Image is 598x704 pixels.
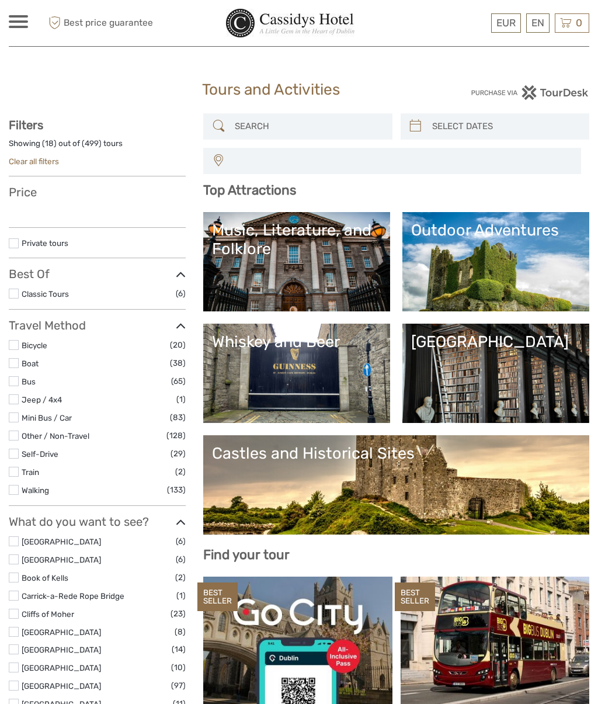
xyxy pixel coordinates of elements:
a: Book of Kells [22,573,68,582]
a: Bus [22,377,36,386]
span: (1) [176,589,186,602]
div: BEST SELLER [395,582,435,612]
div: Music, Literature, and Folklore [212,221,381,259]
a: Train [22,467,39,477]
span: (83) [170,411,186,424]
a: Jeep / 4x4 [22,395,62,404]
a: Castles and Historical Sites [212,444,580,526]
span: (2) [175,571,186,584]
div: BEST SELLER [197,582,238,612]
a: Mini Bus / Car [22,413,72,422]
span: EUR [496,17,516,29]
h1: Tours and Activities [202,81,395,99]
a: Music, Literature, and Folklore [212,221,381,303]
a: [GEOGRAPHIC_DATA] [22,555,101,564]
div: [GEOGRAPHIC_DATA] [411,332,580,351]
span: (20) [170,338,186,352]
a: [GEOGRAPHIC_DATA] [411,332,580,414]
a: [GEOGRAPHIC_DATA] [22,663,101,672]
span: (97) [171,679,186,692]
img: PurchaseViaTourDesk.png [471,85,589,100]
a: [GEOGRAPHIC_DATA] [22,645,101,654]
span: (128) [166,429,186,442]
span: (23) [171,607,186,620]
span: (6) [176,535,186,548]
a: [GEOGRAPHIC_DATA] [22,681,101,691]
span: (8) [175,625,186,639]
a: Carrick-a-Rede Rope Bridge [22,591,124,601]
a: [GEOGRAPHIC_DATA] [22,627,101,637]
a: Bicycle [22,341,47,350]
h3: Price [9,185,186,199]
a: Boat [22,359,39,368]
span: (29) [171,447,186,460]
a: Classic Tours [22,289,69,299]
span: (2) [175,465,186,478]
input: SEARCH [230,116,386,137]
div: Outdoor Adventures [411,221,580,240]
b: Top Attractions [203,182,296,198]
h3: What do you want to see? [9,515,186,529]
div: Showing ( ) out of ( ) tours [9,138,186,156]
h3: Travel Method [9,318,186,332]
span: (1) [176,393,186,406]
span: (38) [170,356,186,370]
label: 18 [45,138,54,149]
a: Whiskey and Beer [212,332,381,414]
span: (6) [176,553,186,566]
b: Find your tour [203,547,290,563]
a: Self-Drive [22,449,58,459]
span: (133) [167,483,186,497]
span: Best price guarantee [46,13,154,33]
span: 0 [574,17,584,29]
span: (14) [172,643,186,656]
a: Private tours [22,238,68,248]
a: Other / Non-Travel [22,431,89,441]
a: Walking [22,485,49,495]
div: Whiskey and Beer [212,332,381,351]
a: Cliffs of Moher [22,609,74,619]
span: (10) [171,661,186,674]
img: 377-0552fc04-05ca-4cc7-9c8e-c31e135f8cb0_logo_small.jpg [226,9,354,37]
input: SELECT DATES [427,116,583,137]
h3: Best Of [9,267,186,281]
span: (6) [176,287,186,300]
a: Outdoor Adventures [411,221,580,303]
div: Castles and Historical Sites [212,444,580,463]
label: 499 [85,138,99,149]
a: [GEOGRAPHIC_DATA] [22,537,101,546]
div: EN [526,13,550,33]
span: (65) [171,374,186,388]
a: Clear all filters [9,157,59,166]
strong: Filters [9,118,43,132]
